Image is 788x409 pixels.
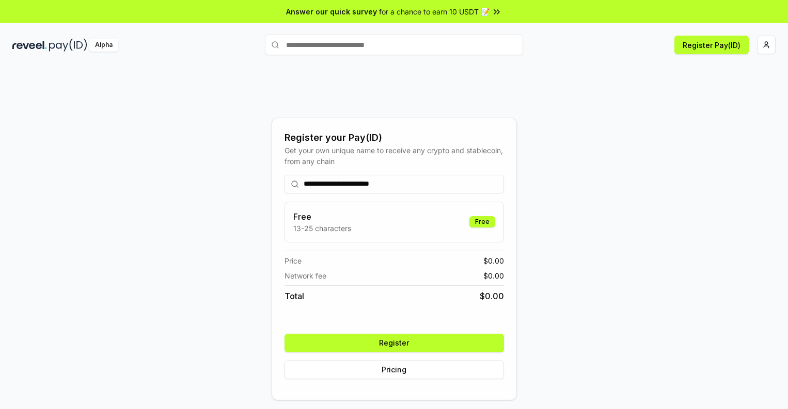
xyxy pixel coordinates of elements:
[674,36,749,54] button: Register Pay(ID)
[49,39,87,52] img: pay_id
[293,223,351,234] p: 13-25 characters
[285,361,504,379] button: Pricing
[285,290,304,302] span: Total
[285,130,504,145] div: Register your Pay(ID)
[293,210,351,223] h3: Free
[379,6,490,17] span: for a chance to earn 10 USDT 📝
[483,255,504,266] span: $ 0.00
[480,290,504,302] span: $ 0.00
[483,270,504,281] span: $ 0.00
[285,334,504,352] button: Register
[285,255,302,266] span: Price
[286,6,377,17] span: Answer our quick survey
[285,270,326,281] span: Network fee
[89,39,118,52] div: Alpha
[12,39,47,52] img: reveel_dark
[285,145,504,167] div: Get your own unique name to receive any crypto and stablecoin, from any chain
[469,216,495,227] div: Free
